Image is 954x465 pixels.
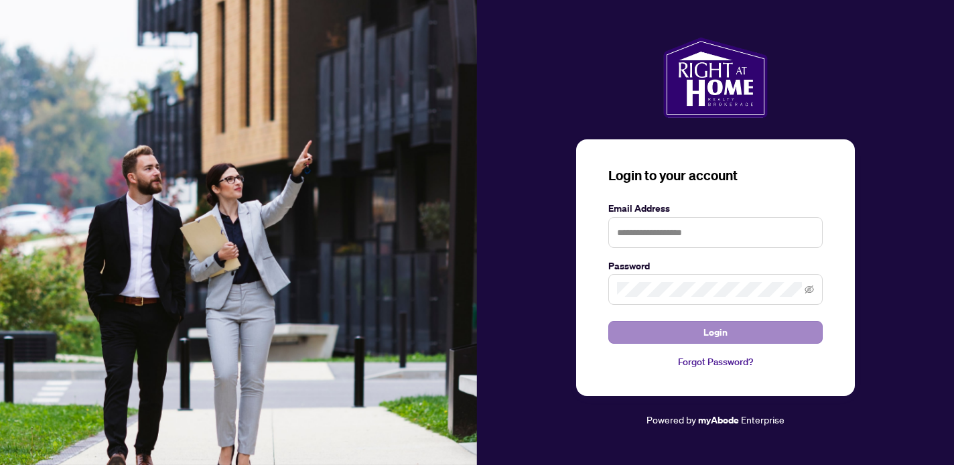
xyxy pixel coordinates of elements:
[663,38,767,118] img: ma-logo
[703,322,728,343] span: Login
[608,321,823,344] button: Login
[608,354,823,369] a: Forgot Password?
[608,201,823,216] label: Email Address
[646,413,696,425] span: Powered by
[698,413,739,427] a: myAbode
[608,166,823,185] h3: Login to your account
[608,259,823,273] label: Password
[741,413,785,425] span: Enterprise
[805,285,814,294] span: eye-invisible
